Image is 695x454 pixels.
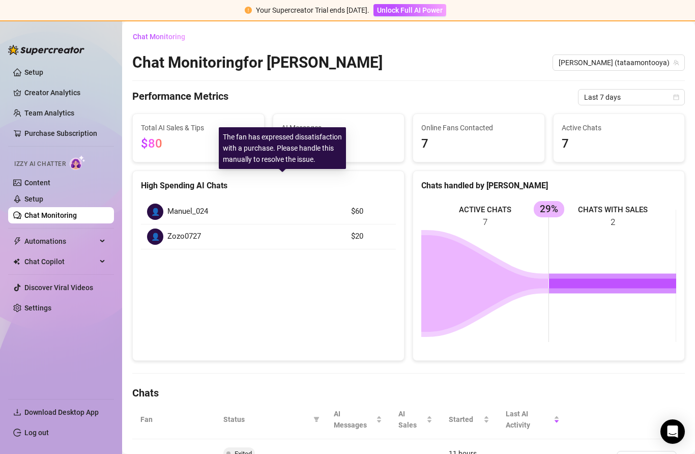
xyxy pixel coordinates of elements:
[14,159,66,169] span: Izzy AI Chatter
[498,400,568,439] th: Last AI Activity
[147,229,163,245] div: 👤
[24,283,93,292] a: Discover Viral Videos
[256,6,369,14] span: Your Supercreator Trial ends [DATE].
[559,55,679,70] span: Andrea (tataamontooya)
[219,127,346,169] div: The fan has expressed dissatisfaction with a purchase. Please handle this manually to resolve the...
[141,179,396,192] div: High Spending AI Chats
[673,94,679,100] span: calendar
[13,258,20,265] img: Chat Copilot
[398,408,424,431] span: AI Sales
[24,195,43,203] a: Setup
[24,84,106,101] a: Creator Analytics
[313,416,320,422] span: filter
[24,179,50,187] a: Content
[24,109,74,117] a: Team Analytics
[132,29,193,45] button: Chat Monitoring
[167,206,208,218] span: Manuel_024
[132,53,383,72] h2: Chat Monitoring for [PERSON_NAME]
[223,414,309,425] span: Status
[421,122,536,133] span: Online Fans Contacted
[441,400,498,439] th: Started
[24,68,43,76] a: Setup
[141,136,162,151] span: $80
[133,33,185,41] span: Chat Monitoring
[24,233,97,249] span: Automations
[245,7,252,14] span: exclamation-circle
[421,179,676,192] div: Chats handled by [PERSON_NAME]
[562,134,677,154] span: 7
[351,231,390,243] article: $20
[13,408,21,416] span: download
[584,90,679,105] span: Last 7 days
[326,400,390,439] th: AI Messages
[506,408,552,431] span: Last AI Activity
[673,60,679,66] span: team
[70,155,85,170] img: AI Chatter
[141,122,256,133] span: Total AI Sales & Tips
[311,412,322,427] span: filter
[24,211,77,219] a: Chat Monitoring
[390,400,440,439] th: AI Sales
[167,231,201,243] span: Zozo0727
[373,6,446,14] a: Unlock Full AI Power
[373,4,446,16] button: Unlock Full AI Power
[351,206,390,218] article: $60
[147,204,163,220] div: 👤
[24,125,106,141] a: Purchase Subscription
[24,429,49,437] a: Log out
[24,408,99,416] span: Download Desktop App
[8,45,84,55] img: logo-BBDzfeDw.svg
[132,89,228,105] h4: Performance Metrics
[660,419,685,444] div: Open Intercom Messenger
[377,6,443,14] span: Unlock Full AI Power
[24,253,97,270] span: Chat Copilot
[132,400,215,439] th: Fan
[421,134,536,154] span: 7
[132,386,685,400] h4: Chats
[562,122,677,133] span: Active Chats
[449,414,481,425] span: Started
[281,122,396,133] span: AI Messages
[13,237,21,245] span: thunderbolt
[334,408,374,431] span: AI Messages
[24,304,51,312] a: Settings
